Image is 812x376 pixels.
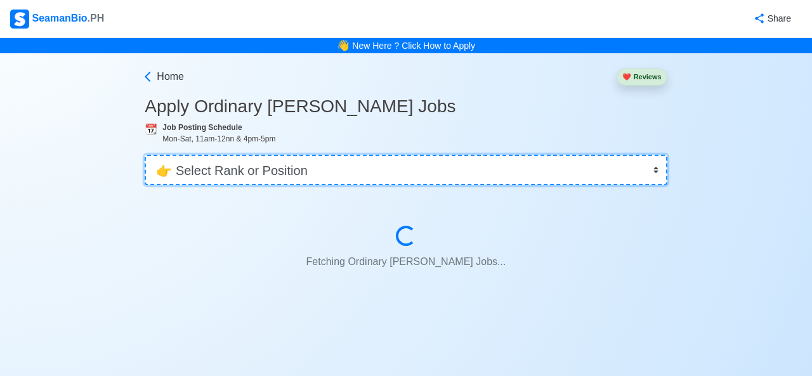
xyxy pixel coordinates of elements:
span: calendar [145,124,157,134]
span: Home [157,69,184,84]
span: .PH [88,13,105,23]
h3: Apply Ordinary [PERSON_NAME] Jobs [145,96,667,117]
div: Mon-Sat, 11am-12nn & 4pm-5pm [162,133,667,145]
span: bell [334,36,353,55]
button: heartReviews [617,68,667,86]
p: Fetching Ordinary [PERSON_NAME] Jobs... [175,249,636,275]
b: Job Posting Schedule [162,123,242,132]
a: New Here ? Click How to Apply [352,41,475,51]
button: Share [741,6,802,31]
span: heart [622,73,631,81]
img: Logo [10,10,29,29]
div: SeamanBio [10,10,104,29]
a: Home [141,69,184,84]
